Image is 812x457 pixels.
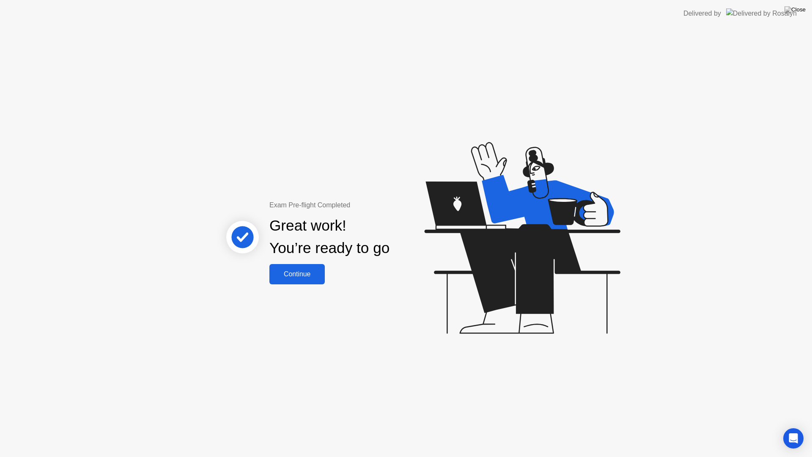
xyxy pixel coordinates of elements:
div: Continue [272,270,322,278]
div: Exam Pre-flight Completed [269,200,444,210]
div: Great work! You’re ready to go [269,215,390,259]
div: Delivered by [683,8,721,19]
button: Continue [269,264,325,284]
img: Delivered by Rosalyn [726,8,797,18]
img: Close [785,6,806,13]
div: Open Intercom Messenger [783,428,804,449]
